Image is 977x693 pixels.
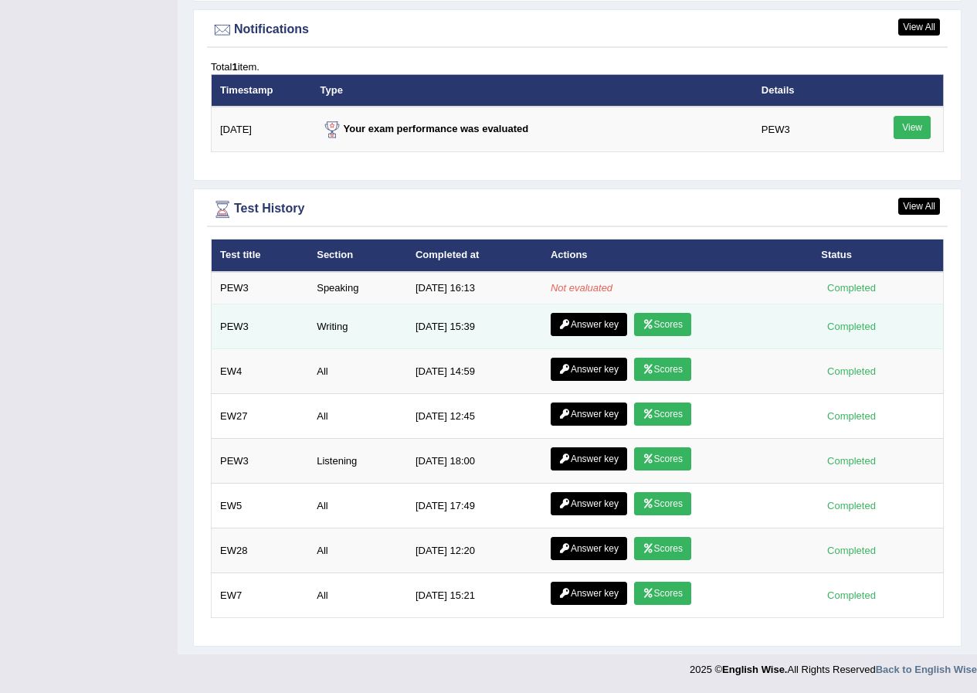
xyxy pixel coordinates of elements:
td: [DATE] 12:20 [407,528,542,573]
td: EW4 [212,349,309,394]
a: Answer key [551,492,627,515]
div: 2025 © All Rights Reserved [690,654,977,677]
td: Listening [308,439,407,484]
td: EW27 [212,394,309,439]
a: View All [898,19,940,36]
td: [DATE] 15:21 [407,573,542,618]
a: Scores [634,492,691,515]
b: 1 [232,61,237,73]
a: Scores [634,403,691,426]
td: [DATE] 16:13 [407,272,542,304]
a: Answer key [551,403,627,426]
td: Writing [308,304,407,349]
td: All [308,484,407,528]
th: Actions [542,239,812,272]
a: Answer key [551,582,627,605]
a: Answer key [551,358,627,381]
td: [DATE] 14:59 [407,349,542,394]
div: Notifications [211,19,944,42]
th: Timestamp [212,74,312,107]
th: Completed at [407,239,542,272]
strong: English Wise. [722,664,787,675]
td: PEW3 [212,272,309,304]
div: Total item. [211,59,944,74]
div: Completed [821,280,881,296]
td: [DATE] 18:00 [407,439,542,484]
a: Back to English Wise [876,664,977,675]
a: Scores [634,582,691,605]
td: EW7 [212,573,309,618]
td: [DATE] [212,107,312,152]
th: Type [312,74,753,107]
strong: Your exam performance was evaluated [321,123,529,134]
div: Completed [821,408,881,424]
a: Scores [634,537,691,560]
div: Completed [821,318,881,335]
td: [DATE] 12:45 [407,394,542,439]
td: Speaking [308,272,407,304]
td: All [308,528,407,573]
div: Completed [821,453,881,469]
td: All [308,394,407,439]
div: Completed [821,363,881,379]
td: PEW3 [212,439,309,484]
div: Completed [821,542,881,559]
td: EW28 [212,528,309,573]
td: [DATE] 17:49 [407,484,542,528]
a: Scores [634,358,691,381]
th: Section [308,239,407,272]
td: EW5 [212,484,309,528]
td: PEW3 [212,304,309,349]
td: PEW3 [753,107,851,152]
a: Answer key [551,313,627,336]
a: View [894,116,931,139]
td: All [308,349,407,394]
a: Scores [634,313,691,336]
a: Scores [634,447,691,470]
a: Answer key [551,537,627,560]
div: Test History [211,198,944,221]
div: Completed [821,498,881,514]
th: Test title [212,239,309,272]
td: All [308,573,407,618]
th: Status [812,239,943,272]
th: Details [753,74,851,107]
td: [DATE] 15:39 [407,304,542,349]
div: Completed [821,587,881,603]
a: Answer key [551,447,627,470]
a: View All [898,198,940,215]
em: Not evaluated [551,282,612,294]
